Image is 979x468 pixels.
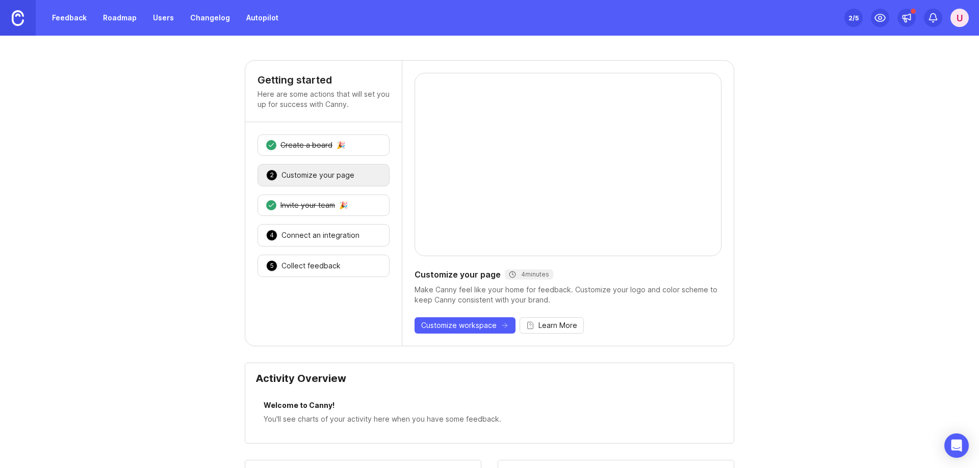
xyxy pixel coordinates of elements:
div: Collect feedback [281,261,341,271]
img: Canny Home [12,10,24,26]
div: Create a board [280,140,332,150]
div: 4 minutes [509,270,549,279]
div: Connect an integration [281,230,359,240]
button: U [950,9,969,27]
div: 🎉 [337,142,345,149]
span: Customize workspace [421,320,497,331]
div: You'll see charts of your activity here when you have some feedback. [264,414,715,425]
a: Users [147,9,180,27]
div: 🎉 [339,202,348,209]
div: 2 [266,170,277,181]
div: Invite your team [280,200,335,210]
h4: Getting started [257,73,390,87]
p: Here are some actions that will set you up for success with Canny. [257,89,390,109]
div: 5 [266,260,277,271]
a: Roadmap [97,9,143,27]
div: Customize your page [281,170,354,180]
div: 2 /5 [848,11,859,25]
div: Make Canny feel like your home for feedback. Customize your logo and color scheme to keep Canny c... [415,285,722,305]
div: Activity Overview [255,373,724,392]
button: Customize workspace [415,317,516,334]
a: Feedback [46,9,93,27]
div: Customize your page [415,268,722,281]
button: 2/5 [844,9,863,27]
button: Learn More [520,317,584,334]
a: Changelog [184,9,236,27]
a: Autopilot [240,9,285,27]
span: Learn More [538,320,577,331]
div: Welcome to Canny! [264,400,715,414]
div: 4 [266,230,277,241]
div: Open Intercom Messenger [944,433,969,458]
